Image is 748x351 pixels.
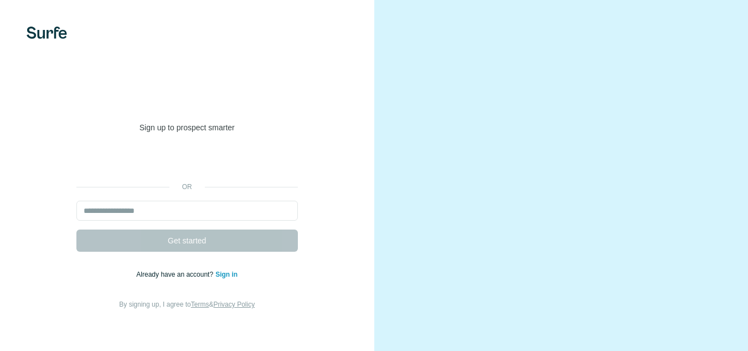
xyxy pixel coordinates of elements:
iframe: Sign in with Google Button [71,150,303,174]
p: Sign up to prospect smarter [76,122,298,133]
p: or [169,182,205,192]
a: Terms [191,301,209,308]
span: By signing up, I agree to & [119,301,255,308]
a: Sign in [215,271,238,278]
h1: Welcome to [GEOGRAPHIC_DATA] [76,75,298,120]
span: Already have an account? [136,271,215,278]
a: Privacy Policy [213,301,255,308]
img: Surfe's logo [27,27,67,39]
